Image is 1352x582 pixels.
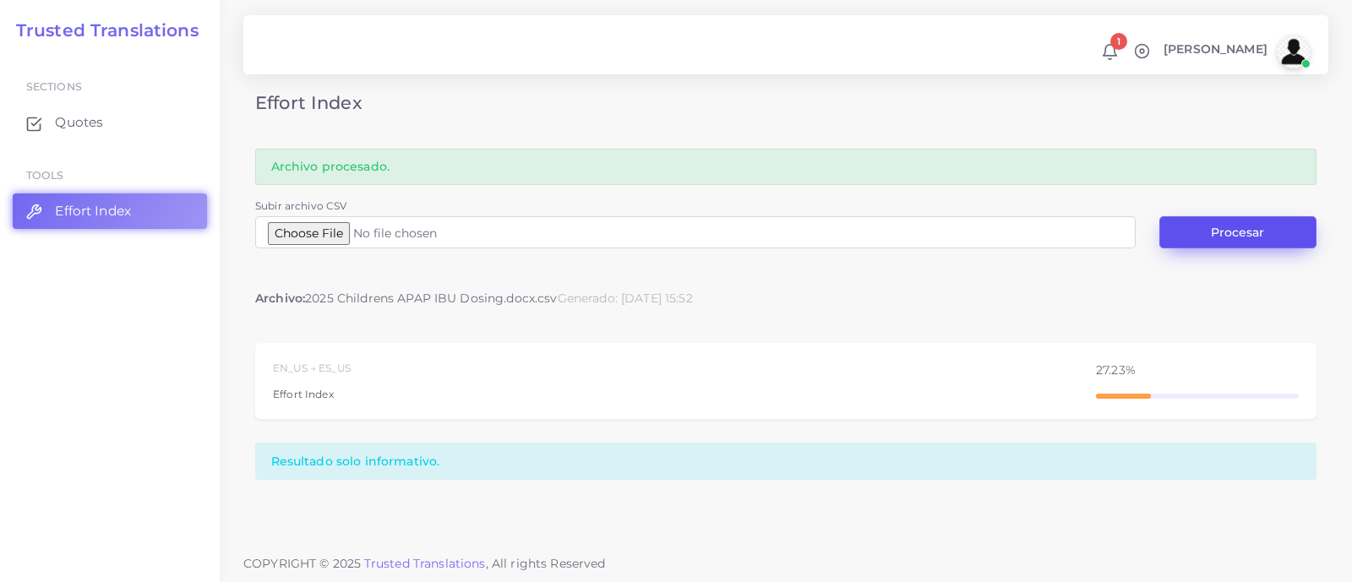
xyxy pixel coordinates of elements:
a: Trusted Translations [4,20,199,41]
div: Generado: [DATE] 15:52 [558,290,693,307]
img: avatar [1277,35,1311,68]
span: 1 [1110,33,1127,50]
h3: Effort Index [255,92,1317,113]
strong: Archivo: [255,291,305,306]
div: 2025 Childrens APAP IBU Dosing.docx.csv [255,290,558,307]
span: Effort Index [55,202,131,220]
div: EN_US → ES_US [273,361,351,375]
span: Sections [26,80,82,93]
span: Tools [26,169,64,182]
span: Quotes [55,113,103,132]
a: Trusted Translations [364,556,486,571]
div: 27.23% [1096,364,1299,376]
a: 1 [1095,42,1125,61]
span: COPYRIGHT © 2025 [243,555,606,573]
a: [PERSON_NAME]avatar [1155,35,1317,68]
span: , All rights Reserved [486,555,606,573]
a: Quotes [13,105,207,140]
div: Archivo procesado. [255,149,1317,185]
a: Effort Index [13,193,207,229]
div: Resultado solo informativo. [255,443,1317,479]
span: [PERSON_NAME] [1164,43,1267,55]
div: Effort Index [273,387,351,401]
label: Subir archivo CSV [255,199,346,213]
button: Procesar [1159,216,1317,248]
